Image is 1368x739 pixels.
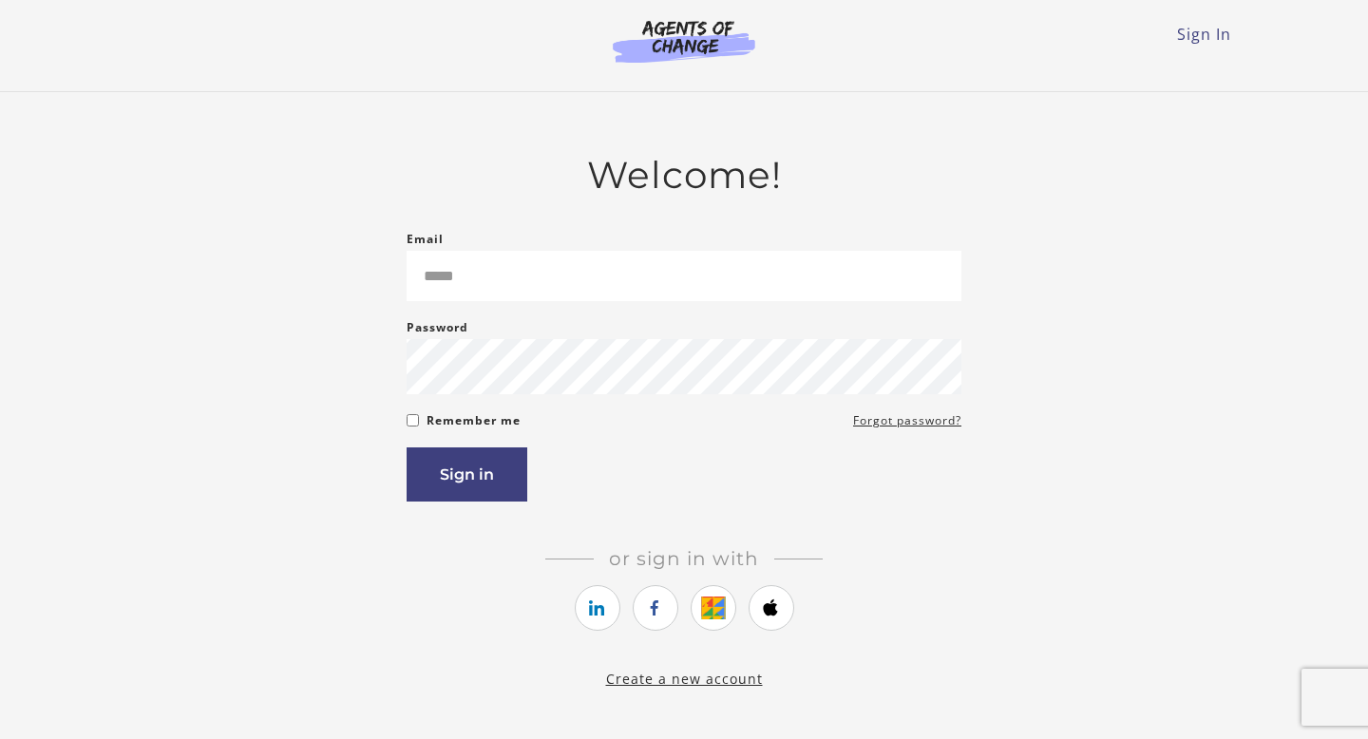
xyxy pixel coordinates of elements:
[853,409,961,432] a: Forgot password?
[427,409,521,432] label: Remember me
[407,447,527,502] button: Sign in
[407,153,961,198] h2: Welcome!
[575,585,620,631] a: https://courses.thinkific.com/users/auth/linkedin?ss%5Breferral%5D=&ss%5Buser_return_to%5D=&ss%5B...
[1177,24,1231,45] a: Sign In
[407,228,444,251] label: Email
[594,547,774,570] span: Or sign in with
[691,585,736,631] a: https://courses.thinkific.com/users/auth/google?ss%5Breferral%5D=&ss%5Buser_return_to%5D=&ss%5Bvi...
[749,585,794,631] a: https://courses.thinkific.com/users/auth/apple?ss%5Breferral%5D=&ss%5Buser_return_to%5D=&ss%5Bvis...
[407,316,468,339] label: Password
[606,670,763,688] a: Create a new account
[593,19,775,63] img: Agents of Change Logo
[633,585,678,631] a: https://courses.thinkific.com/users/auth/facebook?ss%5Breferral%5D=&ss%5Buser_return_to%5D=&ss%5B...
